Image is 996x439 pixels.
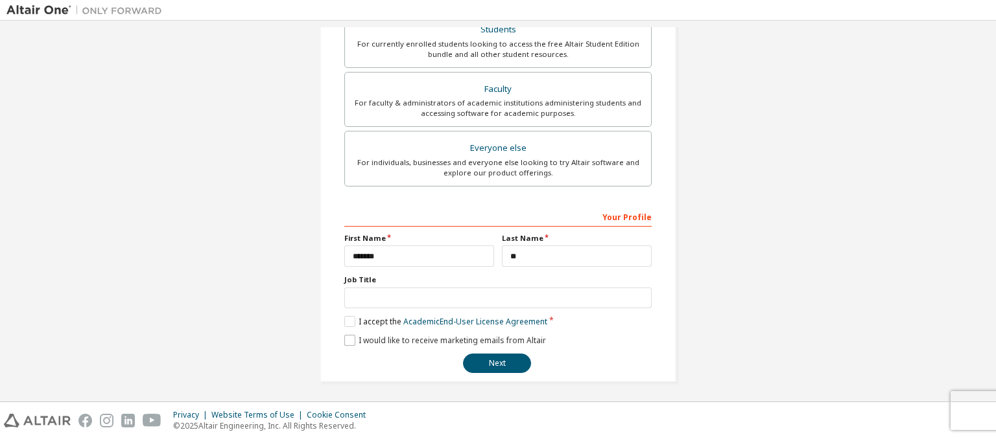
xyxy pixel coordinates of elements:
img: linkedin.svg [121,414,135,427]
button: Next [463,354,531,373]
label: I would like to receive marketing emails from Altair [344,335,546,346]
img: youtube.svg [143,414,161,427]
div: Your Profile [344,206,652,227]
div: Cookie Consent [307,410,373,420]
img: instagram.svg [100,414,113,427]
p: © 2025 Altair Engineering, Inc. All Rights Reserved. [173,420,373,431]
label: I accept the [344,316,547,327]
div: For individuals, businesses and everyone else looking to try Altair software and explore our prod... [353,157,643,178]
a: Academic End-User License Agreement [403,316,547,327]
label: First Name [344,233,494,243]
div: For currently enrolled students looking to access the free Altair Student Edition bundle and all ... [353,39,643,60]
div: Everyone else [353,139,643,157]
img: altair_logo.svg [4,414,71,427]
div: Students [353,21,643,39]
div: Privacy [173,410,211,420]
div: For faculty & administrators of academic institutions administering students and accessing softwa... [353,98,643,118]
div: Website Terms of Use [211,410,307,420]
img: Altair One [6,4,169,17]
div: Faculty [353,80,643,98]
img: facebook.svg [78,414,92,427]
label: Job Title [344,275,652,285]
label: Last Name [502,233,652,243]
